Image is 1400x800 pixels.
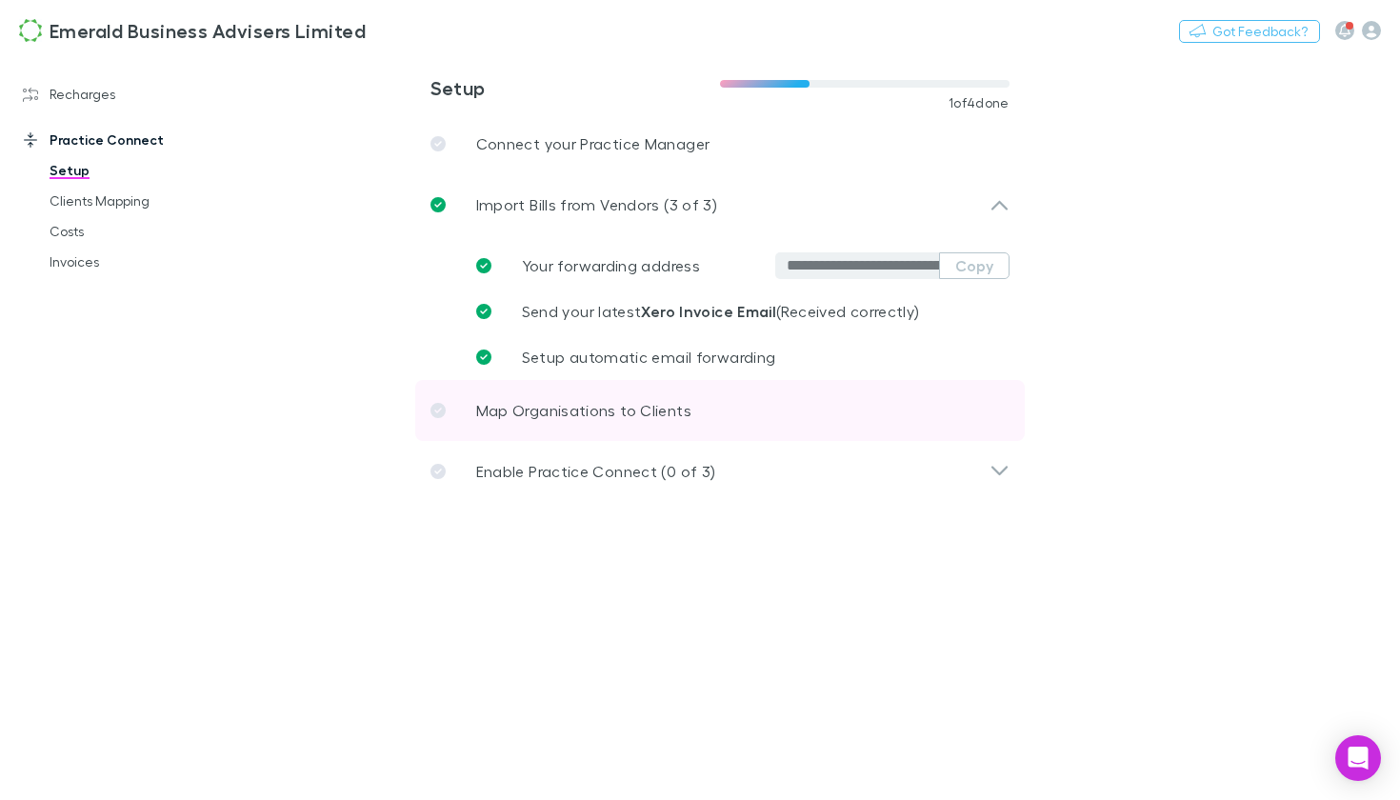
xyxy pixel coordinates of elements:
span: Send your latest (Received correctly) [522,302,920,320]
button: Copy [939,252,1010,279]
p: Enable Practice Connect (0 of 3) [476,460,716,483]
a: Clients Mapping [30,186,233,216]
p: Connect your Practice Manager [476,132,710,155]
span: Your forwarding address [522,256,700,274]
a: Costs [30,216,233,247]
a: Map Organisations to Clients [415,380,1025,441]
h3: Emerald Business Advisers Limited [50,19,366,42]
a: Connect your Practice Manager [415,113,1025,174]
a: Practice Connect [4,125,233,155]
img: Emerald Business Advisers Limited's Logo [19,19,42,42]
div: Import Bills from Vendors (3 of 3) [415,174,1025,235]
p: Map Organisations to Clients [476,399,691,422]
h3: Setup [430,76,720,99]
a: Emerald Business Advisers Limited [8,8,377,53]
a: Invoices [30,247,233,277]
a: Send your latestXero Invoice Email(Received correctly) [461,289,1010,334]
a: Recharges [4,79,233,110]
p: Import Bills from Vendors (3 of 3) [476,193,718,216]
div: Enable Practice Connect (0 of 3) [415,441,1025,502]
button: Got Feedback? [1179,20,1320,43]
span: Setup automatic email forwarding [522,348,776,366]
span: 1 of 4 done [949,95,1010,110]
div: Open Intercom Messenger [1335,735,1381,781]
a: Setup automatic email forwarding [461,334,1010,380]
strong: Xero Invoice Email [641,302,776,321]
a: Setup [30,155,233,186]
